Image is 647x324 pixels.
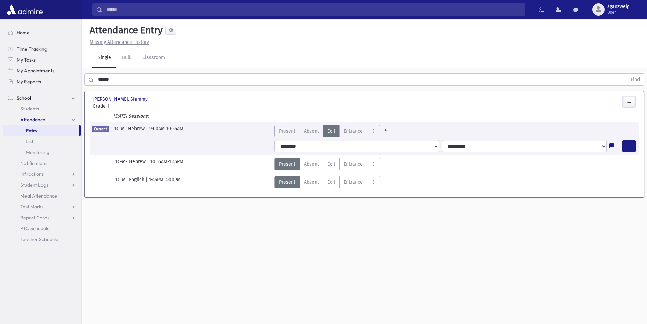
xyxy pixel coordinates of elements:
span: Exit [327,160,335,168]
a: Notifications [3,158,81,169]
span: Absent [304,160,319,168]
div: AttTypes [274,176,380,188]
span: Time Tracking [17,46,47,52]
span: Current [92,126,109,132]
a: My Appointments [3,65,81,76]
span: Absent [304,127,319,135]
span: Teacher Schedule [20,236,58,242]
div: AttTypes [274,125,391,137]
span: | [146,176,149,188]
input: Search [102,3,525,16]
img: AdmirePro [5,3,44,16]
span: 9:00AM-10:55AM [149,125,183,137]
span: Present [279,160,295,168]
a: Attendance [3,114,81,125]
a: School [3,92,81,103]
span: 1C-M- English [115,176,146,188]
span: List [26,138,33,144]
div: AttTypes [274,158,380,170]
a: Home [3,27,81,38]
span: User [607,10,629,15]
span: Present [279,178,295,186]
a: Test Marks [3,201,81,212]
h5: Attendance Entry [87,24,163,36]
span: Entrance [344,178,363,186]
span: Exit [327,127,335,135]
span: | [147,158,150,170]
span: Test Marks [20,204,43,210]
u: Missing Attendance History [90,39,149,45]
span: My Tasks [17,57,36,63]
a: My Tasks [3,54,81,65]
button: Find [627,74,644,85]
a: Students [3,103,81,114]
a: Teacher Schedule [3,234,81,245]
a: Monitoring [3,147,81,158]
span: Notifications [20,160,47,166]
span: [PERSON_NAME], Shimmy [93,96,149,103]
a: Meal Attendance [3,190,81,201]
span: Entry [26,127,37,134]
span: Entrance [344,160,363,168]
span: Home [17,30,30,36]
a: Missing Attendance History [87,39,149,45]
a: Entry [3,125,79,136]
span: Infractions [20,171,44,177]
span: 1C-M- Hebrew [114,125,146,137]
span: 10:55AM-1:45PM [150,158,183,170]
a: My Reports [3,76,81,87]
span: My Reports [17,79,41,85]
span: Students [20,106,39,112]
span: Exit [327,178,335,186]
a: Student Logs [3,180,81,190]
a: Classroom [137,49,170,68]
span: School [17,95,31,101]
span: Present [279,127,295,135]
span: Student Logs [20,182,48,188]
a: Time Tracking [3,44,81,54]
span: Monitoring [26,149,49,155]
a: Bulk [116,49,137,68]
span: sganzweig [607,4,629,10]
span: Entrance [344,127,363,135]
span: | [146,125,149,137]
span: Meal Attendance [20,193,57,199]
span: Absent [304,178,319,186]
span: Grade 1 [93,103,178,110]
i: [DATE] Sessions: [113,113,149,119]
a: PTC Schedule [3,223,81,234]
span: Report Cards [20,215,49,221]
a: List [3,136,81,147]
span: PTC Schedule [20,225,50,232]
a: Report Cards [3,212,81,223]
a: Single [92,49,116,68]
span: My Appointments [17,68,54,74]
a: Infractions [3,169,81,180]
span: 1:45PM-4:00PM [149,176,181,188]
span: 1C-M- Hebrew [115,158,147,170]
span: Attendance [20,117,46,123]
